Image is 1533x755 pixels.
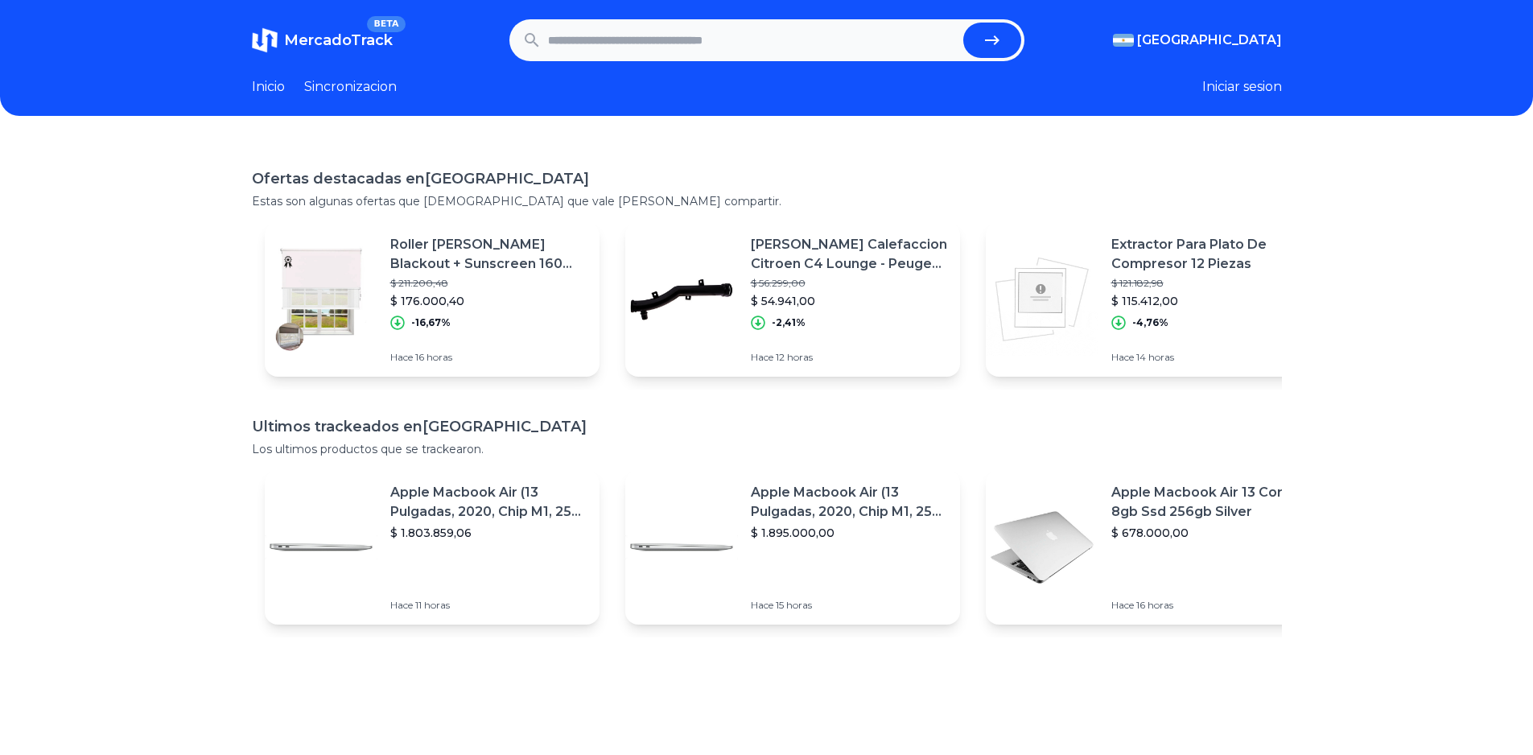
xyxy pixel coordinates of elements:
img: Featured image [986,491,1098,604]
p: Hace 14 horas [1111,351,1308,364]
img: Featured image [625,243,738,356]
p: $ 54.941,00 [751,293,947,309]
button: Iniciar sesion [1202,77,1282,97]
p: Estas son algunas ofertas que [DEMOGRAPHIC_DATA] que vale [PERSON_NAME] compartir. [252,193,1282,209]
p: $ 176.000,40 [390,293,587,309]
h1: Ofertas destacadas en [GEOGRAPHIC_DATA] [252,167,1282,190]
p: Hace 16 horas [390,351,587,364]
p: $ 211.200,48 [390,277,587,290]
p: -16,67% [411,316,451,329]
img: Featured image [265,243,377,356]
img: Featured image [625,491,738,604]
a: Featured imageApple Macbook Air (13 Pulgadas, 2020, Chip M1, 256 Gb De Ssd, 8 Gb De Ram) - Plata$... [625,470,960,625]
button: [GEOGRAPHIC_DATA] [1113,31,1282,50]
p: $ 678.000,00 [1111,525,1308,541]
p: Apple Macbook Air (13 Pulgadas, 2020, Chip M1, 256 Gb De Ssd, 8 Gb De Ram) - Plata [390,483,587,522]
h1: Ultimos trackeados en [GEOGRAPHIC_DATA] [252,415,1282,438]
p: Los ultimos productos que se trackearon. [252,441,1282,457]
p: $ 1.895.000,00 [751,525,947,541]
img: Featured image [986,243,1098,356]
p: $ 121.182,98 [1111,277,1308,290]
p: $ 56.299,00 [751,277,947,290]
a: Featured imageRoller [PERSON_NAME] Blackout + Sunscreen 160 Ancho X 210 Largo$ 211.200,48$ 176.00... [265,222,600,377]
img: Argentina [1113,34,1134,47]
span: [GEOGRAPHIC_DATA] [1137,31,1282,50]
p: Hace 12 horas [751,351,947,364]
a: Featured imageApple Macbook Air (13 Pulgadas, 2020, Chip M1, 256 Gb De Ssd, 8 Gb De Ram) - Plata$... [265,470,600,625]
p: Apple Macbook Air 13 Core I5 8gb Ssd 256gb Silver [1111,483,1308,522]
a: MercadoTrackBETA [252,27,393,53]
p: Extractor Para Plato De Compresor 12 Piezas [1111,235,1308,274]
a: Inicio [252,77,285,97]
img: MercadoTrack [252,27,278,53]
span: BETA [367,16,405,32]
p: Hace 16 horas [1111,599,1308,612]
a: Featured imageApple Macbook Air 13 Core I5 8gb Ssd 256gb Silver$ 678.000,00Hace 16 horas [986,470,1321,625]
p: Hace 15 horas [751,599,947,612]
p: Roller [PERSON_NAME] Blackout + Sunscreen 160 Ancho X 210 Largo [390,235,587,274]
p: -4,76% [1132,316,1168,329]
a: Featured image[PERSON_NAME] Calefaccion Citroen C4 Lounge - Peugeot 408 Año 13/16$ 56.299,00$ 54.... [625,222,960,377]
a: Sincronizacion [304,77,397,97]
img: Featured image [265,491,377,604]
p: [PERSON_NAME] Calefaccion Citroen C4 Lounge - Peugeot 408 Año 13/16 [751,235,947,274]
span: MercadoTrack [284,31,393,49]
p: $ 115.412,00 [1111,293,1308,309]
p: Apple Macbook Air (13 Pulgadas, 2020, Chip M1, 256 Gb De Ssd, 8 Gb De Ram) - Plata [751,483,947,522]
p: $ 1.803.859,06 [390,525,587,541]
p: Hace 11 horas [390,599,587,612]
a: Featured imageExtractor Para Plato De Compresor 12 Piezas$ 121.182,98$ 115.412,00-4,76%Hace 14 horas [986,222,1321,377]
p: -2,41% [772,316,806,329]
